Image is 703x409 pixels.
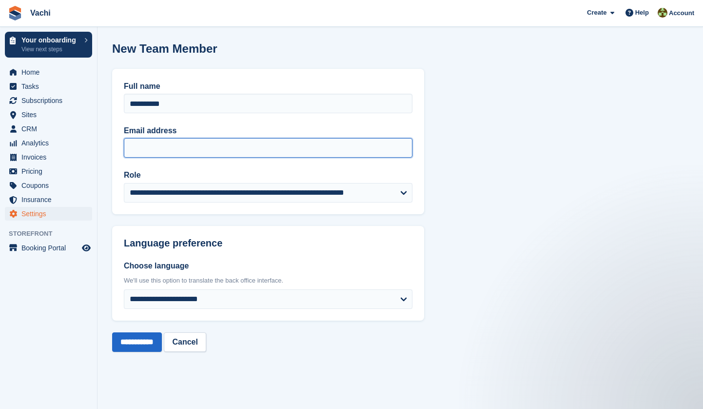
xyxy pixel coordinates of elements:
[5,150,92,164] a: menu
[8,6,22,20] img: stora-icon-8386f47178a22dfd0bd8f6a31ec36ba5ce8667c1dd55bd0f319d3a0aa187defe.svg
[5,32,92,58] a: Your onboarding View next steps
[5,136,92,150] a: menu
[5,193,92,206] a: menu
[5,122,92,136] a: menu
[26,5,55,21] a: Vachi
[21,108,80,122] span: Sites
[9,229,97,239] span: Storefront
[124,260,412,272] label: Choose language
[124,276,412,286] div: We'll use this option to translate the back office interface.
[5,164,92,178] a: menu
[669,8,694,18] span: Account
[5,207,92,221] a: menu
[21,37,79,43] p: Your onboarding
[21,80,80,93] span: Tasks
[5,241,92,255] a: menu
[124,81,412,92] label: Full name
[21,179,80,192] span: Coupons
[21,241,80,255] span: Booking Portal
[635,8,649,18] span: Help
[21,65,80,79] span: Home
[124,169,412,181] label: Role
[5,108,92,122] a: menu
[5,65,92,79] a: menu
[5,94,92,107] a: menu
[124,125,412,137] label: Email address
[21,150,80,164] span: Invoices
[5,80,92,93] a: menu
[164,332,206,352] a: Cancel
[587,8,606,18] span: Create
[124,238,412,249] h2: Language preference
[21,122,80,136] span: CRM
[21,136,80,150] span: Analytics
[80,242,92,254] a: Preview store
[5,179,92,192] a: menu
[112,42,217,55] h1: New Team Member
[21,193,80,206] span: Insurance
[658,8,667,18] img: Anete Gre
[21,207,80,221] span: Settings
[21,45,79,54] p: View next steps
[21,94,80,107] span: Subscriptions
[21,164,80,178] span: Pricing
